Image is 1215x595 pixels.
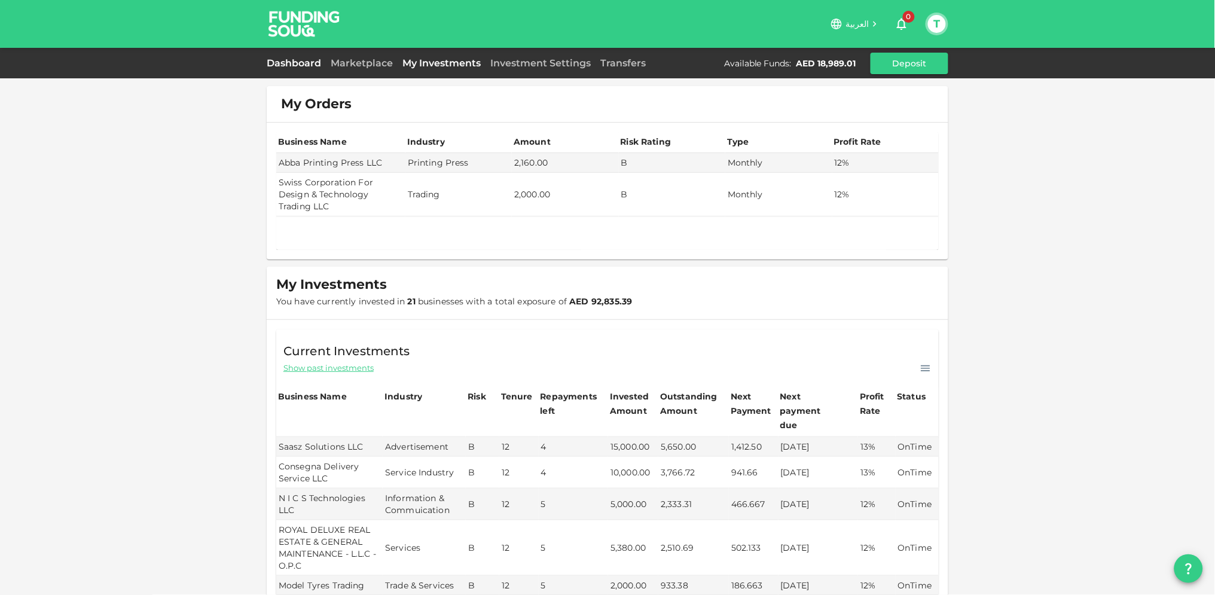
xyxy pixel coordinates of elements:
[283,341,410,361] span: Current Investments
[658,437,729,457] td: 5,650.00
[860,389,893,418] div: Profit Rate
[896,457,939,489] td: OnTime
[499,437,539,457] td: 12
[407,135,445,149] div: Industry
[727,135,751,149] div: Type
[466,520,499,576] td: B
[845,19,869,29] span: العربية
[276,437,383,457] td: Saasz Solutions LLC
[539,457,609,489] td: 4
[278,389,347,404] div: Business Name
[731,389,777,418] div: Next Payment
[539,520,609,576] td: 5
[499,520,539,576] td: 12
[276,489,383,520] td: N I C S Technologies LLC
[619,153,725,173] td: B
[858,520,895,576] td: 12%
[725,153,832,173] td: Monthly
[278,135,347,149] div: Business Name
[619,173,725,216] td: B
[928,15,946,33] button: T
[383,457,466,489] td: Service Industry
[466,457,499,489] td: B
[658,520,729,576] td: 2,510.69
[468,389,492,404] div: Risk
[779,489,859,520] td: [DATE]
[724,57,792,69] div: Available Funds :
[903,11,915,23] span: 0
[276,173,405,216] td: Swiss Corporation For Design & Technology Trading LLC
[276,520,383,576] td: ROYAL DELUXE REAL ESTATE & GENERAL MAINTENANCE - L.L.C - O.P.C
[896,520,939,576] td: OnTime
[1174,554,1203,583] button: question
[608,457,658,489] td: 10,000.00
[499,489,539,520] td: 12
[514,135,551,149] div: Amount
[832,173,939,216] td: 12%
[501,389,533,404] div: Tenure
[570,296,633,307] strong: AED 92,835.39
[326,57,398,69] a: Marketplace
[466,437,499,457] td: B
[610,389,657,418] div: Invested Amount
[541,389,600,418] div: Repayments left
[466,489,499,520] td: B
[834,135,882,149] div: Profit Rate
[276,153,405,173] td: Abba Printing Press LLC
[729,457,779,489] td: 941.66
[276,296,633,307] span: You have currently invested in businesses with a total exposure of
[539,437,609,457] td: 4
[405,173,512,216] td: Trading
[276,457,383,489] td: Consegna Delivery Service LLC
[660,389,720,418] div: Outstanding Amount
[897,389,927,404] div: Status
[276,276,387,293] span: My Investments
[398,57,486,69] a: My Investments
[608,520,658,576] td: 5,380.00
[896,437,939,457] td: OnTime
[725,173,832,216] td: Monthly
[383,520,466,576] td: Services
[384,389,422,404] div: Industry
[658,489,729,520] td: 2,333.31
[796,57,856,69] div: AED 18,989.01
[596,57,651,69] a: Transfers
[512,153,618,173] td: 2,160.00
[658,457,729,489] td: 3,766.72
[267,57,326,69] a: Dashboard
[408,296,416,307] strong: 21
[729,489,779,520] td: 466.667
[780,389,840,432] div: Next payment due
[729,520,779,576] td: 502.133
[539,489,609,520] td: 5
[871,53,948,74] button: Deposit
[858,489,895,520] td: 12%
[512,173,618,216] td: 2,000.00
[281,96,352,112] span: My Orders
[621,135,671,149] div: Risk Rating
[896,489,939,520] td: OnTime
[858,457,895,489] td: 13%
[832,153,939,173] td: 12%
[283,362,374,374] span: Show past investments
[499,457,539,489] td: 12
[890,12,914,36] button: 0
[608,437,658,457] td: 15,000.00
[779,457,859,489] td: [DATE]
[608,489,658,520] td: 5,000.00
[729,437,779,457] td: 1,412.50
[383,489,466,520] td: Information & Commuication
[779,520,859,576] td: [DATE]
[486,57,596,69] a: Investment Settings
[405,153,512,173] td: Printing Press
[383,437,466,457] td: Advertisement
